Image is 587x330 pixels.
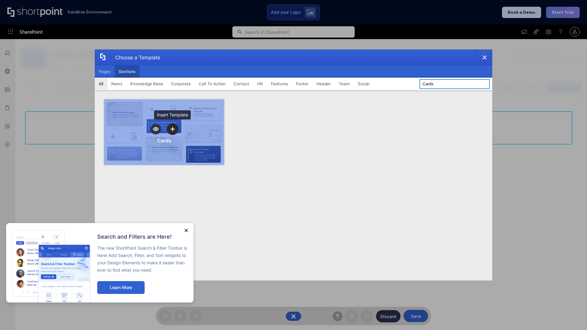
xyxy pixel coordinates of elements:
[157,137,171,144] div: Cards
[12,229,91,302] img: new feature image
[195,78,230,90] button: Call To Action
[97,244,187,274] p: The new ShortPoint Search & Filter Toolbar is here! Add Search, Filter, and Sort widgets to your ...
[312,78,335,90] button: Header
[97,281,145,294] button: Learn More
[126,78,167,90] button: Knowledge Base
[253,78,267,90] button: HR
[267,78,292,90] button: Features
[354,78,373,90] button: Social
[419,79,490,89] input: Search
[95,78,107,90] button: All
[230,78,253,90] button: Contact
[335,78,354,90] button: Team
[97,234,187,240] h2: Search and Filters are Here!
[292,78,312,90] button: Footer
[110,50,160,65] div: Choose a Template
[95,65,115,78] button: Pages
[556,301,587,330] iframe: Chat Widget
[115,65,139,78] button: Sections
[167,78,195,90] button: Corporate
[95,50,492,280] div: template selector
[107,78,126,90] button: News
